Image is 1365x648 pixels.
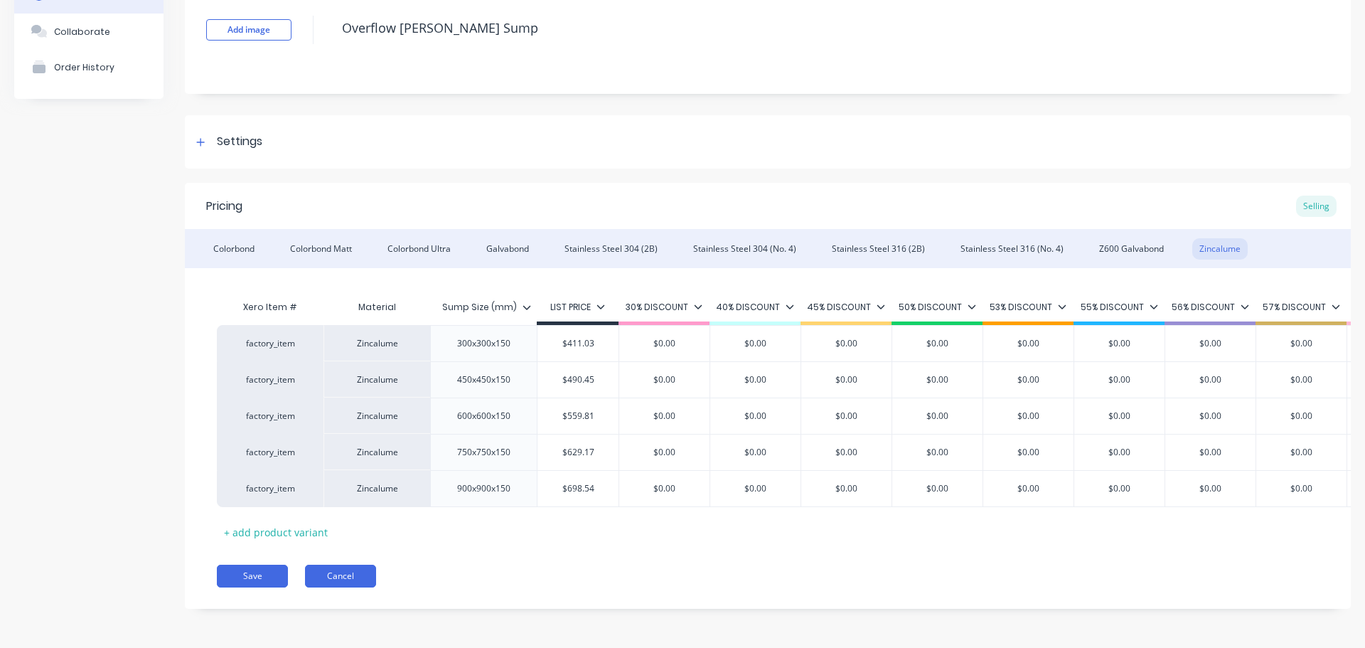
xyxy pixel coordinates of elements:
[953,238,1071,260] div: Stainless Steel 316 (No. 4)
[537,326,619,361] div: $411.03
[54,62,114,73] div: Order History
[1165,362,1256,398] div: $0.00
[217,521,335,543] div: + add product variant
[217,293,323,322] div: Xero Item #
[380,238,458,260] div: Colorbond Ultra
[983,362,1074,398] div: $0.00
[983,435,1074,470] div: $0.00
[801,398,892,434] div: $0.00
[323,361,430,398] div: Zincalume
[710,398,801,434] div: $0.00
[619,398,710,434] div: $0.00
[1074,362,1165,398] div: $0.00
[716,301,794,314] div: 40% DISCOUNT
[710,471,801,506] div: $0.00
[537,362,619,398] div: $490.45
[1256,326,1347,361] div: $0.00
[537,398,619,434] div: $559.81
[323,470,430,507] div: Zincalume
[550,301,605,314] div: LIST PRICE
[619,362,710,398] div: $0.00
[446,334,522,353] div: 300x300x150
[619,471,710,506] div: $0.00
[619,326,710,361] div: $0.00
[557,238,665,260] div: Stainless Steel 304 (2B)
[323,325,430,361] div: Zincalume
[1296,196,1337,217] div: Selling
[899,301,976,314] div: 50% DISCOUNT
[983,471,1074,506] div: $0.00
[231,482,309,495] div: factory_item
[206,238,262,260] div: Colorbond
[1256,362,1347,398] div: $0.00
[892,435,983,470] div: $0.00
[14,49,164,85] button: Order History
[14,14,164,49] button: Collaborate
[430,290,528,325] div: Sump Size (mm)
[206,19,291,41] button: Add image
[206,198,242,215] div: Pricing
[983,326,1074,361] div: $0.00
[231,337,309,350] div: factory_item
[446,443,522,462] div: 750x750x150
[537,435,619,470] div: $629.17
[1263,301,1340,314] div: 57% DISCOUNT
[430,293,537,322] div: Sump Size (mm)
[283,238,359,260] div: Colorbond Matt
[710,435,801,470] div: $0.00
[1172,301,1249,314] div: 56% DISCOUNT
[446,371,522,389] div: 450x450x150
[626,301,702,314] div: 30% DISCOUNT
[825,238,932,260] div: Stainless Steel 316 (2B)
[801,362,892,398] div: $0.00
[801,471,892,506] div: $0.00
[710,326,801,361] div: $0.00
[801,435,892,470] div: $0.00
[1256,398,1347,434] div: $0.00
[807,301,885,314] div: 45% DISCOUNT
[892,398,983,434] div: $0.00
[710,362,801,398] div: $0.00
[446,407,522,425] div: 600x600x150
[335,11,1233,45] textarea: Overflow [PERSON_NAME] Sump
[231,410,309,423] div: factory_item
[686,238,803,260] div: Stainless Steel 304 (No. 4)
[1165,326,1256,361] div: $0.00
[619,435,710,470] div: $0.00
[446,479,522,498] div: 900x900x150
[479,238,536,260] div: Galvabond
[217,133,262,151] div: Settings
[323,293,430,322] div: Material
[892,471,983,506] div: $0.00
[323,434,430,470] div: Zincalume
[983,398,1074,434] div: $0.00
[537,471,619,506] div: $698.54
[305,565,376,588] button: Cancel
[1092,238,1171,260] div: Z600 Galvabond
[801,326,892,361] div: $0.00
[892,362,983,398] div: $0.00
[892,326,983,361] div: $0.00
[231,373,309,386] div: factory_item
[990,301,1066,314] div: 53% DISCOUNT
[217,565,288,588] button: Save
[1074,398,1165,434] div: $0.00
[1074,471,1165,506] div: $0.00
[1256,435,1347,470] div: $0.00
[1074,326,1165,361] div: $0.00
[1165,435,1256,470] div: $0.00
[323,398,430,434] div: Zincalume
[1074,435,1165,470] div: $0.00
[54,26,110,37] div: Collaborate
[1256,471,1347,506] div: $0.00
[231,446,309,459] div: factory_item
[1192,238,1248,260] div: Zincalume
[1165,398,1256,434] div: $0.00
[1081,301,1158,314] div: 55% DISCOUNT
[1165,471,1256,506] div: $0.00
